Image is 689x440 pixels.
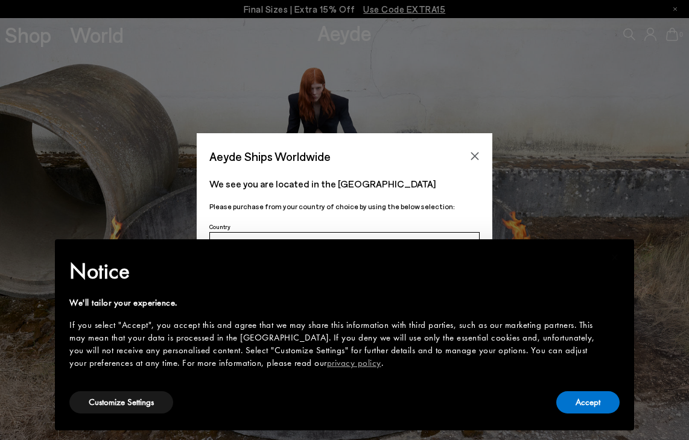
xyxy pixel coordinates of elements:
span: Country [209,223,230,230]
p: Please purchase from your country of choice by using the below selection: [209,201,480,212]
button: Customize Settings [69,391,173,413]
button: Close [466,147,484,165]
p: We see you are located in the [GEOGRAPHIC_DATA] [209,177,480,191]
span: Aeyde Ships Worldwide [209,146,331,167]
button: Close this notice [600,243,629,272]
div: If you select "Accept", you accept this and agree that we may share this information with third p... [69,319,600,369]
div: We'll tailor your experience. [69,297,600,309]
a: privacy policy [327,357,381,369]
span: × [611,248,619,266]
h2: Notice [69,256,600,287]
button: Accept [556,391,620,413]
